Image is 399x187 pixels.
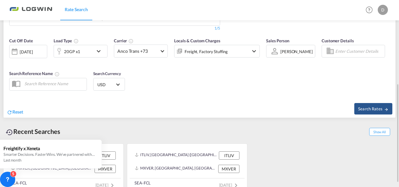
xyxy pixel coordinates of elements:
div: 20GP x1icon-chevron-down [54,45,108,58]
span: Search Currency [93,71,121,76]
md-icon: The selected Trucker/Carrierwill be displayed in the rate results If the rates are from another f... [128,38,134,44]
div: MXVER [218,165,239,173]
div: [DATE] [20,49,33,55]
md-datepicker: Select [9,58,14,66]
div: MXVER [95,165,116,173]
span: Search Reference Name [9,71,60,76]
div: [DATE] [9,45,47,58]
div: D [378,5,388,15]
div: icon-refreshReset [7,109,23,116]
md-icon: icon-backup-restore [6,128,13,136]
span: Help [364,4,375,15]
span: Locals & Custom Charges [174,38,220,43]
span: Show All [369,128,390,136]
md-icon: icon-chevron-down [250,47,258,55]
span: Rate Search [65,7,88,12]
span: Reset [12,109,23,114]
md-icon: icon-arrow-right [384,107,389,112]
md-icon: icon-information-outline [74,38,79,44]
div: MXVER, Veracruz, Mexico, Mexico & Central America, Americas [11,165,93,173]
button: Search Ratesicon-arrow-right [354,103,392,114]
span: Load Type [54,38,79,43]
div: SEA-FCL [11,180,27,186]
div: 20GP x1 [64,47,80,56]
span: Anco Trans +73 [117,48,159,54]
span: Search Rates [358,106,389,111]
span: Carrier [114,38,134,43]
span: Sales Person [266,38,289,43]
span: Customer Details [322,38,354,43]
input: Search Reference Name [21,79,87,88]
div: ITLIV [219,151,239,160]
md-select: Select Currency: $ USDUnited States Dollar [97,80,121,89]
md-icon: Your search will be saved by the below given name [55,72,60,77]
div: [PERSON_NAME] [280,49,313,54]
div: Recent Searches [3,124,63,139]
span: Cut Off Date [9,38,33,43]
div: ITLIV, Livorno (Leghorn), Italy, Southern Europe, Europe [135,151,217,160]
md-icon: icon-refresh [7,109,12,115]
div: Freight Factory Stuffingicon-chevron-down [174,45,260,58]
div: Freight Factory Stuffing [185,47,228,56]
md-select: Sales Person: Denisse Sanchez [280,47,313,56]
div: 1/5 [9,26,220,31]
div: SEA-FCL [134,180,151,186]
md-icon: icon-chevron-down [95,47,106,55]
span: USD [97,82,115,87]
div: Help [364,4,378,16]
div: MXVER, Veracruz, Mexico, Mexico & Central America, Americas [135,165,217,173]
input: Enter Customer Details [335,46,383,56]
img: bc73a0e0d8c111efacd525e4c8ad7d32.png [10,3,52,17]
